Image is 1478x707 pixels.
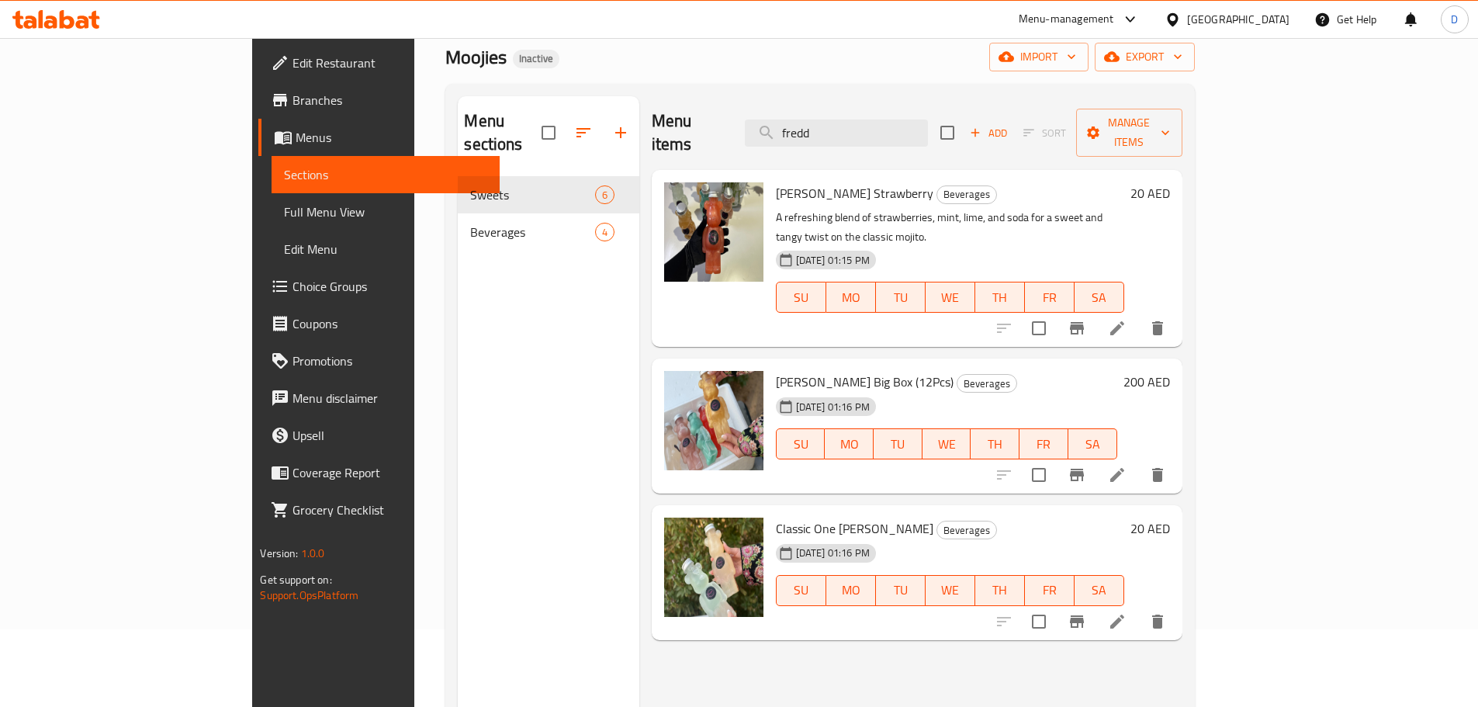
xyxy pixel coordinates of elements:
button: TH [975,282,1025,313]
span: Get support on: [260,570,331,590]
button: SU [776,575,826,606]
button: SU [776,282,826,313]
a: Coverage Report [258,454,499,491]
button: SA [1075,282,1124,313]
span: Beverages [957,375,1016,393]
div: Menu-management [1019,10,1114,29]
span: Select section [931,116,964,149]
a: Menus [258,119,499,156]
span: FR [1031,579,1068,601]
span: Beverages [937,522,996,539]
span: MO [832,286,870,309]
div: Beverages [957,374,1017,393]
button: SA [1075,575,1124,606]
a: Coupons [258,305,499,342]
button: Branch-specific-item [1058,456,1096,494]
span: SU [783,579,820,601]
button: FR [1025,282,1075,313]
button: MO [826,282,876,313]
a: Menu disclaimer [258,379,499,417]
span: Choice Groups [292,277,486,296]
span: SA [1081,579,1118,601]
button: import [989,43,1089,71]
button: delete [1139,456,1176,494]
span: Edit Restaurant [292,54,486,72]
span: Menus [296,128,486,147]
input: search [745,120,928,147]
nav: Menu sections [458,170,639,257]
a: Full Menu View [272,193,499,230]
a: Edit menu item [1108,466,1127,484]
span: Add item [964,121,1013,145]
button: WE [926,575,975,606]
div: Beverages [470,223,594,241]
button: FR [1025,575,1075,606]
span: Menu disclaimer [292,389,486,407]
span: [DATE] 01:16 PM [790,546,876,560]
span: SA [1081,286,1118,309]
span: WE [929,433,965,456]
span: SU [783,286,820,309]
span: 6 [596,188,614,203]
button: WE [926,282,975,313]
span: Select to update [1023,605,1055,638]
span: MO [832,579,870,601]
button: TU [874,428,922,459]
span: Select to update [1023,312,1055,345]
span: Upsell [292,426,486,445]
span: SA [1075,433,1111,456]
span: Select section first [1013,121,1076,145]
h2: Menu items [652,109,727,156]
button: export [1095,43,1195,71]
span: Grocery Checklist [292,501,486,519]
span: Edit Menu [284,240,486,258]
span: Sweets [470,185,594,204]
div: items [595,185,614,204]
span: Add [967,124,1009,142]
h6: 200 AED [1123,371,1170,393]
a: Edit menu item [1108,612,1127,631]
a: Promotions [258,342,499,379]
a: Edit Menu [272,230,499,268]
img: Classic One Freddy Mojito [664,518,763,617]
span: WE [932,579,969,601]
span: FR [1031,286,1068,309]
span: Inactive [513,52,559,65]
span: [PERSON_NAME] Big Box (12Pcs) [776,370,954,393]
a: Edit menu item [1108,319,1127,338]
span: [PERSON_NAME] Strawberry [776,182,933,205]
span: [DATE] 01:16 PM [790,400,876,414]
button: TH [971,428,1019,459]
span: Coverage Report [292,463,486,482]
span: Sections [284,165,486,184]
a: Edit Restaurant [258,44,499,81]
a: Branches [258,81,499,119]
span: FR [1026,433,1062,456]
span: MO [831,433,867,456]
button: Add section [602,114,639,151]
span: TH [977,433,1013,456]
div: Sweets6 [458,176,639,213]
a: Upsell [258,417,499,454]
button: WE [922,428,971,459]
a: Sections [272,156,499,193]
button: TU [876,575,926,606]
button: TU [876,282,926,313]
span: Beverages [937,185,996,203]
span: 4 [596,225,614,240]
span: TU [882,579,919,601]
a: Choice Groups [258,268,499,305]
button: delete [1139,603,1176,640]
span: Promotions [292,352,486,370]
div: Beverages [936,185,997,204]
span: D [1451,11,1458,28]
span: import [1002,47,1076,67]
div: Beverages [936,521,997,539]
span: TH [981,579,1019,601]
button: Manage items [1076,109,1182,157]
div: Beverages4 [458,213,639,251]
a: Support.OpsPlatform [260,585,358,605]
h6: 20 AED [1130,182,1170,204]
p: A refreshing blend of strawberries, mint, lime, and soda for a sweet and tangy twist on the class... [776,208,1124,247]
span: Coupons [292,314,486,333]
